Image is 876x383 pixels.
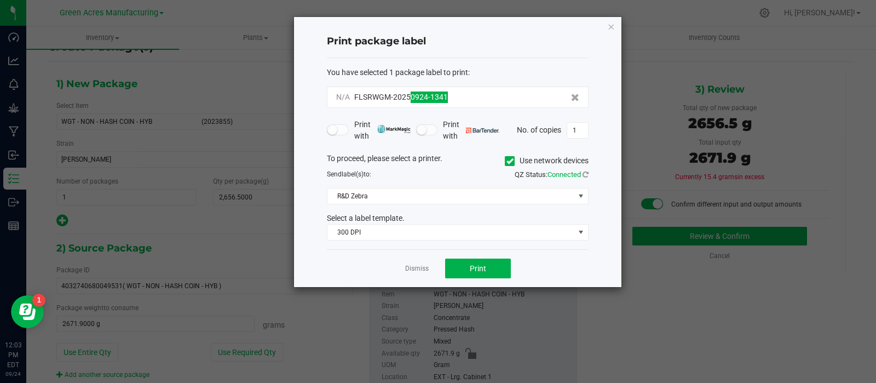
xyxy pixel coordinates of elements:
[505,155,589,167] label: Use network devices
[319,213,597,224] div: Select a label template.
[327,35,589,49] h4: Print package label
[466,128,499,133] img: bartender.png
[327,225,574,240] span: 300 DPI
[11,295,44,328] iframe: Resource center
[354,93,448,101] span: FLSRWGM-20250924-1341
[319,153,597,169] div: To proceed, please select a printer.
[336,93,350,101] span: N/A
[515,170,589,179] span: QZ Status:
[443,119,499,142] span: Print with
[342,170,364,178] span: label(s)
[470,264,486,273] span: Print
[327,68,468,77] span: You have selected 1 package label to print
[445,259,511,278] button: Print
[377,125,411,133] img: mark_magic_cybra.png
[354,119,411,142] span: Print with
[405,264,429,273] a: Dismiss
[547,170,581,179] span: Connected
[517,125,561,134] span: No. of copies
[327,188,574,204] span: R&D Zebra
[327,67,589,78] div: :
[32,294,45,307] iframe: Resource center unread badge
[327,170,371,178] span: Send to:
